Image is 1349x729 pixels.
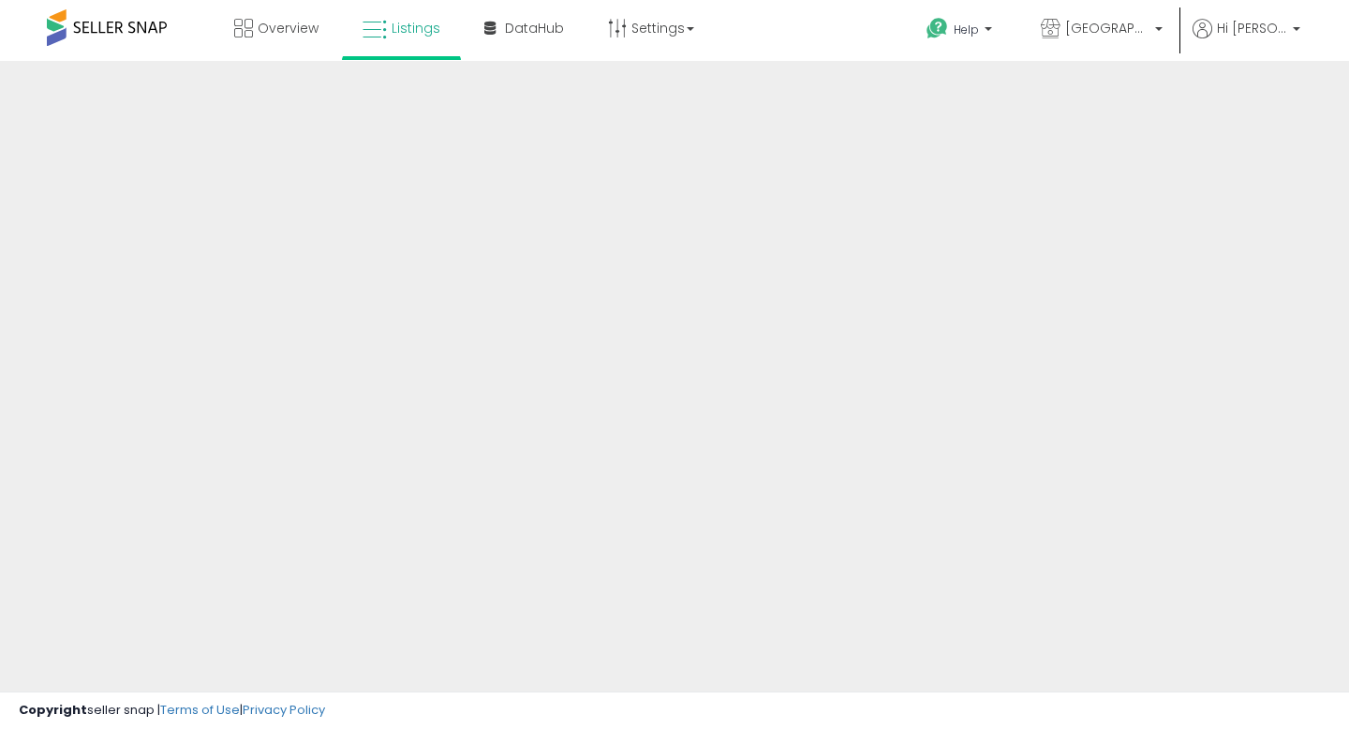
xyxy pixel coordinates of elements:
[392,19,440,37] span: Listings
[243,701,325,719] a: Privacy Policy
[258,19,319,37] span: Overview
[505,19,564,37] span: DataHub
[19,702,325,720] div: seller snap | |
[1193,19,1300,61] a: Hi [PERSON_NAME]
[954,22,979,37] span: Help
[19,701,87,719] strong: Copyright
[160,701,240,719] a: Terms of Use
[912,3,1011,61] a: Help
[1065,19,1149,37] span: [GEOGRAPHIC_DATA]
[926,17,949,40] i: Get Help
[1217,19,1287,37] span: Hi [PERSON_NAME]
